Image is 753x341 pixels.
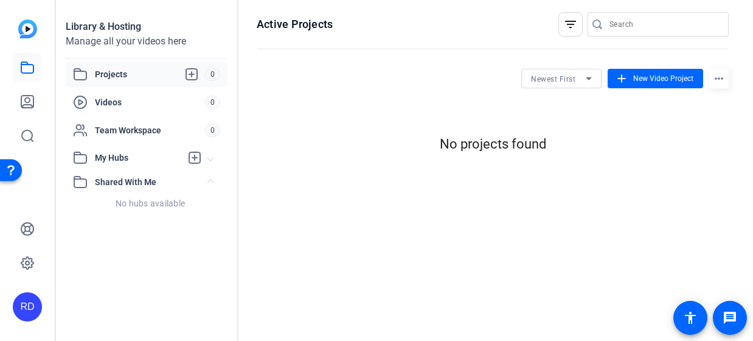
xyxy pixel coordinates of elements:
[205,96,220,109] span: 0
[66,19,227,34] div: Library & Hosting
[205,68,220,81] span: 0
[608,69,703,88] button: New Video Project
[609,17,719,32] input: Search
[633,73,693,84] span: New Video Project
[615,72,628,85] mat-icon: add
[683,311,698,325] mat-icon: accessibility
[95,96,205,108] span: Videos
[723,311,737,325] mat-icon: message
[205,124,220,137] span: 0
[66,170,227,194] mat-expansion-panel-header: Shared With Me
[95,67,205,82] span: Projects
[257,17,333,32] h1: Active Projects
[66,146,227,170] mat-expansion-panel-header: My Hubs
[66,34,227,49] div: Manage all your videos here
[257,134,729,154] div: No projects found
[95,124,205,136] span: Team Workspace
[66,194,227,221] div: Shared With Me
[709,69,729,88] mat-icon: more_horiz
[18,19,37,38] img: blue-gradient.svg
[73,197,227,209] div: No hubs available
[95,152,181,164] span: My Hubs
[563,17,578,32] mat-icon: filter_list
[95,176,208,189] span: Shared With Me
[13,292,42,322] div: RD
[531,75,575,83] span: Newest First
